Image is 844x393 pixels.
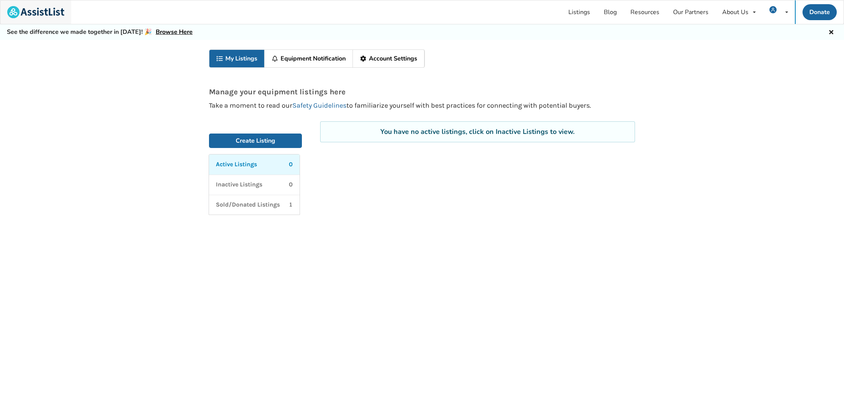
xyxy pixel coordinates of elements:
[156,28,193,36] a: Browse Here
[624,0,666,24] a: Resources
[292,101,346,110] a: Safety Guidelines
[722,9,748,15] div: About Us
[562,0,597,24] a: Listings
[666,0,715,24] a: Our Partners
[289,200,293,209] p: 1
[289,160,293,169] p: 0
[803,4,837,20] a: Donate
[597,0,624,24] a: Blog
[7,6,64,18] img: assistlist-logo
[209,88,635,96] p: Manage your equipment listings here
[216,200,280,209] p: Sold/Donated Listings
[216,160,257,169] p: Active Listings
[289,180,293,189] p: 0
[329,127,626,136] div: You have no active listings, click on Inactive Listings to view.
[353,50,424,67] a: Account Settings
[265,50,353,67] a: Equipment Notification
[7,28,193,36] h5: See the difference we made together in [DATE]! 🎉
[216,180,262,189] p: Inactive Listings
[769,6,777,13] img: user icon
[209,134,302,148] a: Create Listing
[209,50,265,67] a: My Listings
[209,102,635,109] p: Take a moment to read our to familiarize yourself with best practices for connecting with potenti...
